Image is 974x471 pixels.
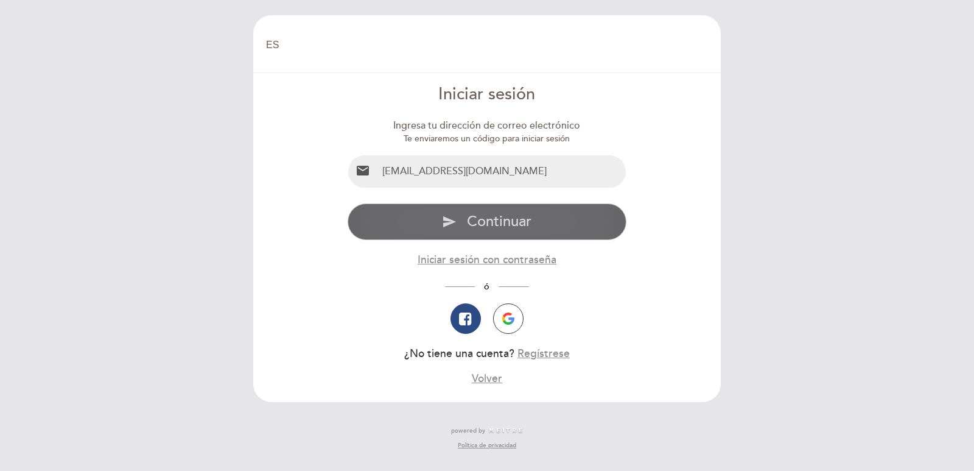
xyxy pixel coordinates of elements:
[404,347,514,360] span: ¿No tiene una cuenta?
[475,282,499,292] span: ó
[377,155,626,188] input: Email
[442,214,457,229] i: send
[502,313,514,325] img: icon-google.png
[467,213,531,230] span: Continuar
[488,428,523,434] img: MEITRE
[451,427,523,435] a: powered by
[517,346,570,361] button: Regístrese
[451,427,485,435] span: powered by
[472,371,502,386] button: Volver
[418,252,556,267] button: Iniciar sesión con contraseña
[348,133,627,145] div: Te enviaremos un código para iniciar sesión
[348,119,627,133] div: Ingresa tu dirección de correo electrónico
[458,441,516,450] a: Política de privacidad
[348,83,627,107] div: Iniciar sesión
[356,163,370,178] i: email
[348,204,627,240] button: send Continuar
